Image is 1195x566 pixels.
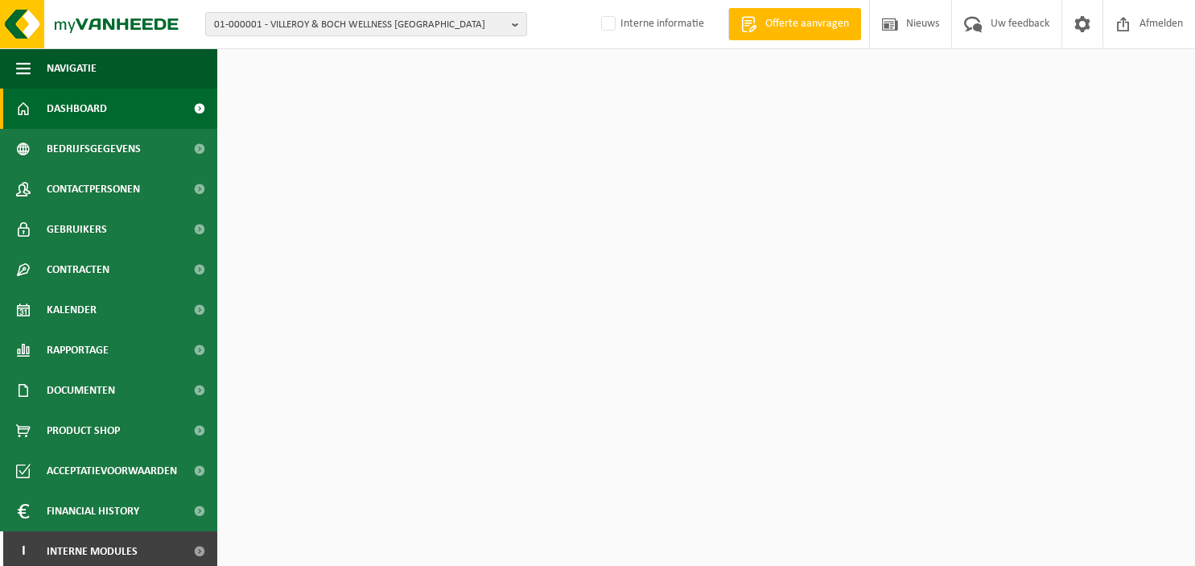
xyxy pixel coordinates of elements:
span: Dashboard [47,89,107,129]
span: 01-000001 - VILLEROY & BOCH WELLNESS [GEOGRAPHIC_DATA] [214,13,505,37]
span: Acceptatievoorwaarden [47,451,177,491]
span: Financial History [47,491,139,531]
span: Contracten [47,250,109,290]
span: Bedrijfsgegevens [47,129,141,169]
button: 01-000001 - VILLEROY & BOCH WELLNESS [GEOGRAPHIC_DATA] [205,12,527,36]
span: Contactpersonen [47,169,140,209]
span: Product Shop [47,411,120,451]
span: Offerte aanvragen [761,16,853,32]
label: Interne informatie [598,12,704,36]
span: Documenten [47,370,115,411]
span: Navigatie [47,48,97,89]
a: Offerte aanvragen [728,8,861,40]
span: Rapportage [47,330,109,370]
span: Kalender [47,290,97,330]
span: Gebruikers [47,209,107,250]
